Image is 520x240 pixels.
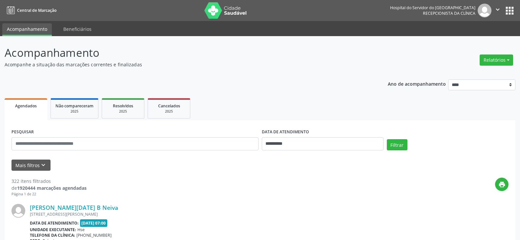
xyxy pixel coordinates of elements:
[40,162,47,169] i: keyboard_arrow_down
[11,127,34,137] label: PESQUISAR
[30,211,410,217] div: [STREET_ADDRESS][PERSON_NAME]
[153,109,185,114] div: 2025
[30,204,118,211] a: [PERSON_NAME][DATE] B Neiva
[158,103,180,109] span: Cancelados
[494,6,501,13] i: 
[15,103,37,109] span: Agendados
[11,178,87,185] div: 322 itens filtrados
[504,5,515,16] button: apps
[77,227,85,232] span: Hse
[387,139,407,150] button: Filtrar
[107,109,139,114] div: 2025
[390,5,475,11] div: Hospital do Servidor do [GEOGRAPHIC_DATA]
[480,55,513,66] button: Relatórios
[11,185,87,191] div: de
[498,181,506,188] i: print
[76,232,112,238] span: [PHONE_NUMBER]
[17,8,56,13] span: Central de Marcação
[55,109,94,114] div: 2025
[113,103,133,109] span: Resolvidos
[262,127,309,137] label: DATA DE ATENDIMENTO
[5,45,362,61] p: Acompanhamento
[478,4,491,17] img: img
[59,23,96,35] a: Beneficiários
[30,232,75,238] b: Telefone da clínica:
[495,178,509,191] button: print
[17,185,87,191] strong: 1920444 marcações agendadas
[11,191,87,197] div: Página 1 de 22
[2,23,52,36] a: Acompanhamento
[30,220,79,226] b: Data de atendimento:
[388,79,446,88] p: Ano de acompanhamento
[55,103,94,109] span: Não compareceram
[5,61,362,68] p: Acompanhe a situação das marcações correntes e finalizadas
[80,219,108,227] span: [DATE] 07:00
[423,11,475,16] span: Recepcionista da clínica
[491,4,504,17] button: 
[11,204,25,218] img: img
[11,160,51,171] button: Mais filtroskeyboard_arrow_down
[5,5,56,16] a: Central de Marcação
[30,227,76,232] b: Unidade executante:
